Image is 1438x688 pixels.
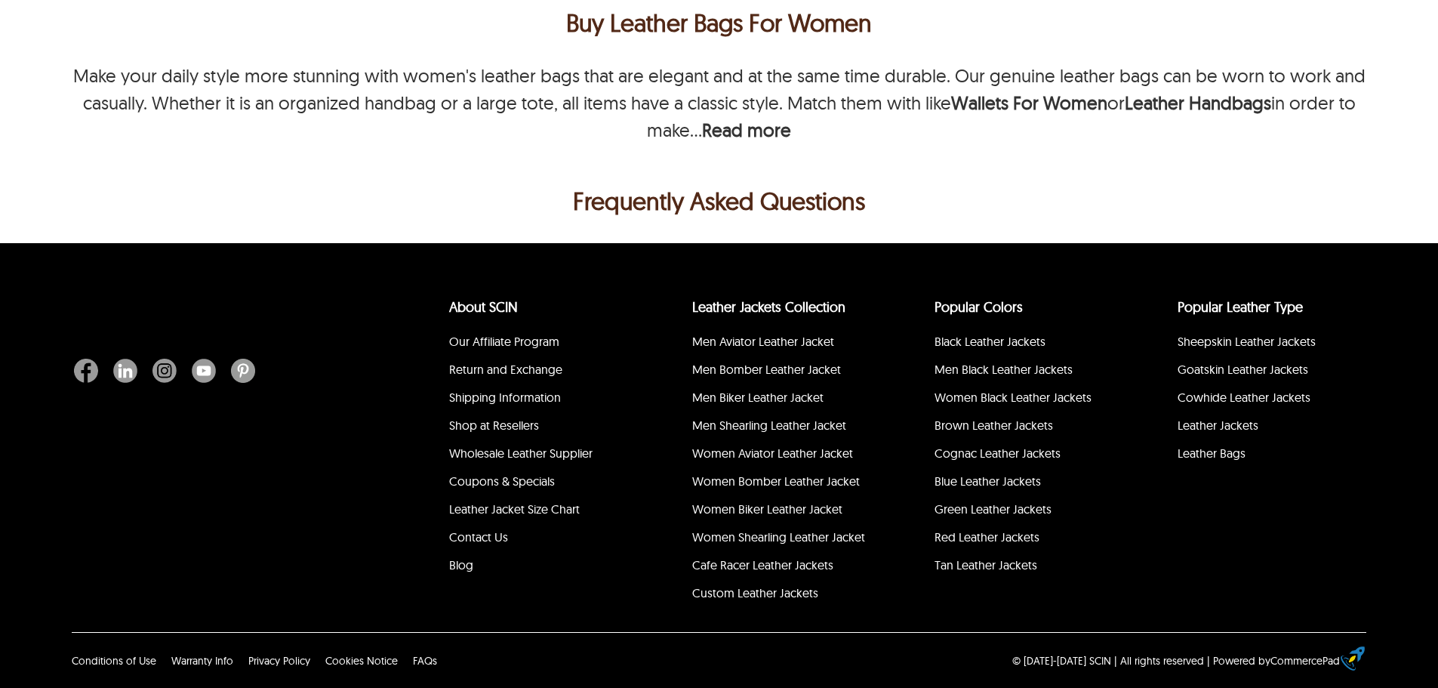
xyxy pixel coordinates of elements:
[73,64,1366,141] p: Make your daily style more stunning with women's leather bags that are elegant and at the same ti...
[447,330,630,358] li: Our Affiliate Program
[1207,653,1210,668] div: |
[449,390,561,405] a: Shipping Information
[1175,386,1359,414] li: Cowhide Leather Jackets
[692,390,824,405] a: Men Biker Leather Jacket
[932,442,1116,470] li: Cognac Leather Jackets
[1175,358,1359,386] li: Goatskin Leather Jackets
[413,654,437,668] a: FAQs
[447,498,630,526] li: Leather Jacket Size Chart
[231,359,255,383] img: Pinterest
[690,386,873,414] li: Men Biker Leather Jacket
[1178,418,1258,433] a: Leather Jackets
[1178,446,1246,461] a: Leather Bags
[75,5,1363,41] div: Buy Leather Bags For Women
[690,414,873,442] li: Men Shearling Leather Jacket
[74,359,106,383] a: Facebook
[690,582,873,609] li: Custom Leather Jackets
[1178,334,1316,349] a: Sheepskin Leather Jackets
[935,298,1023,316] a: popular leather jacket colors
[184,359,223,383] a: Youtube
[935,390,1092,405] a: Women Black Leather Jackets
[935,501,1052,517] a: Green Leather Jackets
[935,557,1037,572] a: Tan Leather Jackets
[932,330,1116,358] li: Black Leather Jackets
[449,418,539,433] a: Shop at Resellers
[692,474,860,489] a: Women Bomber Leather Jacket
[449,501,580,517] a: Leather Jacket Size Chart
[690,442,873,470] li: Women Aviator Leather Jacket
[1175,330,1359,358] li: Sheepskin Leather Jackets
[106,359,145,383] a: Linkedin
[449,362,562,377] a: Return and Exchange
[145,359,184,383] a: Instagram
[152,359,177,383] img: Instagram
[113,359,137,383] img: Linkedin
[1344,646,1365,674] a: eCommerce builder by CommercePad
[932,386,1116,414] li: Women Black Leather Jackets
[449,446,593,461] a: Wholesale Leather Supplier
[690,526,873,554] li: Women Shearling Leather Jacket
[935,418,1053,433] a: Brown Leather Jackets
[692,501,842,517] a: Women Biker Leather Jacket
[932,414,1116,442] li: Brown Leather Jackets
[1341,646,1365,671] img: eCommerce builder by CommercePad
[72,183,1366,219] h2: Frequently Asked Questions
[690,470,873,498] li: Women Bomber Leather Jacket
[447,414,630,442] li: Shop at Resellers
[951,91,1107,114] a: Wallets For Women
[449,557,473,572] a: Blog
[690,330,873,358] li: Men Aviator Leather Jacket
[1178,298,1303,316] a: Popular Leather Type
[690,554,873,582] li: Cafe Racer Leather Jackets
[192,359,216,383] img: Youtube
[932,554,1116,582] li: Tan Leather Jackets
[72,654,156,668] a: Conditions of Use
[932,498,1116,526] li: Green Leather Jackets
[1012,653,1204,668] p: © [DATE]-[DATE] SCIN | All rights reserved
[1175,414,1359,442] li: Leather Jackets
[702,119,791,141] b: Read more
[72,5,1366,41] h2: Buy Leather Bags For Women
[74,359,98,383] img: Facebook
[447,470,630,498] li: Coupons & Specials
[692,529,865,545] a: Women Shearling Leather Jacket
[690,358,873,386] li: Men Bomber Leather Jacket
[223,359,255,383] a: Pinterest
[932,358,1116,386] li: Men Black Leather Jackets
[447,442,630,470] li: Wholesale Leather Supplier
[1125,91,1271,114] a: Leather Handbags
[935,529,1039,545] a: Red Leather Jackets
[692,418,846,433] a: Men Shearling Leather Jacket
[932,470,1116,498] li: Blue Leather Jackets
[692,334,834,349] a: Men Aviator Leather Jacket
[449,474,555,489] a: Coupons & Specials
[935,362,1073,377] a: Men Black Leather Jackets
[447,358,630,386] li: Return and Exchange
[1178,362,1308,377] a: Goatskin Leather Jackets
[1178,390,1310,405] a: Cowhide Leather Jackets
[447,554,630,582] li: Blog
[692,298,845,316] a: Leather Jackets Collection
[325,654,398,668] a: Cookies Notice
[449,334,559,349] a: Our Affiliate Program
[248,654,310,668] a: Privacy Policy
[692,446,853,461] a: Women Aviator Leather Jacket
[935,334,1045,349] a: Black Leather Jackets
[932,526,1116,554] li: Red Leather Jackets
[75,183,1363,219] p: Frequently Asked Questions
[447,526,630,554] li: Contact Us
[171,654,233,668] a: Warranty Info
[935,446,1061,461] a: Cognac Leather Jackets
[449,529,508,545] a: Contact Us
[447,386,630,414] li: Shipping Information
[690,498,873,526] li: Women Biker Leather Jacket
[449,298,518,316] a: About SCIN
[935,474,1041,489] a: Blue Leather Jackets
[1175,442,1359,470] li: Leather Bags
[692,585,818,600] a: Custom Leather Jackets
